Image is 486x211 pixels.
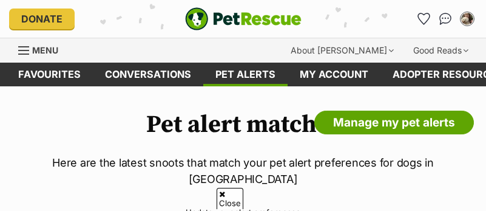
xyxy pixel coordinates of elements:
img: Maria Beswick profile pic [461,13,473,25]
a: Pet alerts [203,63,288,86]
a: PetRescue [185,7,302,30]
a: Favourites [414,9,433,29]
button: My account [457,9,477,29]
img: logo-e224e6f780fb5917bec1dbf3a21bbac754714ae5b6737aabdf751b685950b380.svg [185,7,302,30]
div: Good Reads [405,38,477,63]
a: My account [288,63,380,86]
ul: Account quick links [414,9,477,29]
a: Favourites [6,63,93,86]
a: Manage my pet alerts [314,111,474,135]
a: Donate [9,9,75,29]
h1: Pet alert matches [18,111,468,139]
a: Menu [18,38,67,60]
div: About [PERSON_NAME] [282,38,402,63]
span: Menu [32,45,58,55]
p: Here are the latest snoots that match your pet alert preferences for dogs in [GEOGRAPHIC_DATA] [18,154,468,187]
span: Close [217,188,243,209]
a: conversations [93,63,203,86]
img: chat-41dd97257d64d25036548639549fe6c8038ab92f7586957e7f3b1b290dea8141.svg [439,13,452,25]
a: Conversations [436,9,455,29]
